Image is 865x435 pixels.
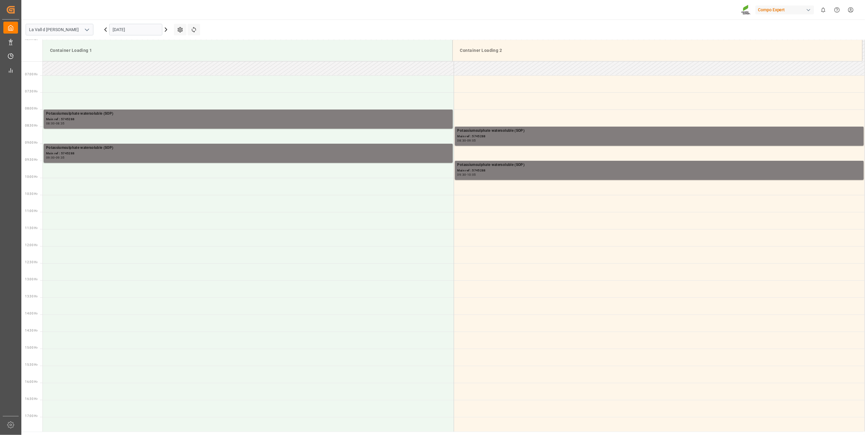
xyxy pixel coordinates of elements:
[25,141,38,144] span: 09:00 Hr
[457,173,466,176] div: 09:30
[46,151,450,156] div: Main ref : 5745288
[46,117,450,122] div: Main ref : 5745288
[25,124,38,127] span: 08:30 Hr
[467,173,476,176] div: 10:05
[55,156,56,159] div: -
[25,414,38,418] span: 17:00 Hr
[755,5,814,14] div: Compo Expert
[26,24,93,35] input: Type to search/select
[457,134,861,139] div: Main ref : 5745288
[25,380,38,383] span: 16:00 Hr
[457,139,466,142] div: 08:30
[816,3,830,17] button: show 0 new notifications
[25,73,38,76] span: 07:00 Hr
[25,175,38,178] span: 10:00 Hr
[82,25,91,34] button: open menu
[458,45,857,56] div: Container Loading 2
[25,90,38,93] span: 07:30 Hr
[25,158,38,161] span: 09:30 Hr
[25,397,38,401] span: 16:30 Hr
[466,139,467,142] div: -
[25,209,38,213] span: 11:00 Hr
[109,24,162,35] input: DD.MM.YYYY
[830,3,844,17] button: Help Center
[457,162,861,168] div: Potassiumsulphate watersoluble (SOP)
[755,4,816,16] button: Compo Expert
[25,226,38,230] span: 11:30 Hr
[46,122,55,125] div: 08:00
[457,128,861,134] div: Potassiumsulphate watersoluble (SOP)
[25,243,38,247] span: 12:00 Hr
[25,192,38,196] span: 10:30 Hr
[25,329,38,332] span: 14:30 Hr
[25,278,38,281] span: 13:00 Hr
[25,346,38,349] span: 15:00 Hr
[46,145,450,151] div: Potassiumsulphate watersoluble (SOP)
[466,173,467,176] div: -
[457,168,861,173] div: Main ref : 5745288
[25,107,38,110] span: 08:00 Hr
[56,156,65,159] div: 09:35
[25,431,38,435] span: 17:30 Hr
[48,45,448,56] div: Container Loading 1
[467,139,476,142] div: 09:05
[46,111,450,117] div: Potassiumsulphate watersoluble (SOP)
[55,122,56,125] div: -
[25,261,38,264] span: 12:30 Hr
[25,312,38,315] span: 14:00 Hr
[56,122,65,125] div: 08:35
[46,156,55,159] div: 09:00
[25,363,38,366] span: 15:30 Hr
[25,295,38,298] span: 13:30 Hr
[741,5,751,15] img: Screenshot%202023-09-29%20at%2010.02.21.png_1712312052.png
